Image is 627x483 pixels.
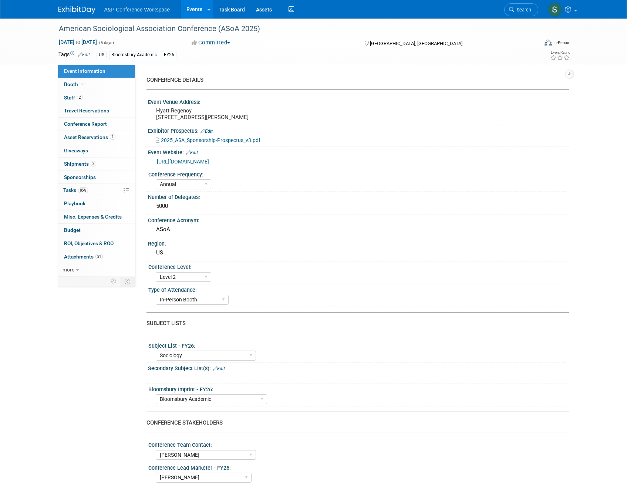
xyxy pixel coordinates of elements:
a: Giveaways [58,144,135,157]
span: 21 [95,254,103,259]
div: 5000 [154,200,563,212]
span: Budget [64,227,81,233]
div: Conference Level: [148,261,566,271]
td: Toggle Event Tabs [120,277,135,286]
a: Event Information [58,65,135,78]
a: Travel Reservations [58,104,135,117]
div: Conference Team Contact: [148,439,566,449]
a: Asset Reservations1 [58,131,135,144]
td: Tags [58,51,90,59]
a: Search [504,3,538,16]
a: 2025_ASA_Sponsorship-Prospectus_v3.pdf [156,137,260,143]
span: A&P Conference Workspace [104,7,170,13]
span: 1 [110,134,115,140]
span: Shipments [64,161,96,167]
div: Exhibitor Prospectus: [148,125,569,135]
img: Format-Inperson.png [545,40,552,45]
a: Booth [58,78,135,91]
a: Attachments21 [58,250,135,263]
span: Event Information [64,68,105,74]
img: Samantha Klein [548,3,562,17]
a: [URL][DOMAIN_NAME] [157,159,209,165]
span: Conference Report [64,121,107,127]
div: FY26 [162,51,176,59]
span: ROI, Objectives & ROO [64,240,114,246]
div: Event Format [495,38,571,50]
a: Staff2 [58,91,135,104]
div: Subject List - FY26: [148,340,566,349]
div: Bloomsbury Academic [109,51,159,59]
a: Sponsorships [58,171,135,184]
span: Staff [64,95,82,101]
div: US [154,247,563,259]
td: Personalize Event Tab Strip [107,277,120,286]
span: [DATE] [DATE] [58,39,97,45]
a: more [58,263,135,276]
div: Region: [148,238,569,247]
span: Misc. Expenses & Credits [64,214,122,220]
a: Misc. Expenses & Credits [58,210,135,223]
span: to [74,39,81,45]
div: CONFERENCE DETAILS [146,76,563,84]
a: Budget [58,224,135,237]
a: Edit [213,366,225,371]
a: Conference Report [58,118,135,131]
div: Conference Frequency: [148,169,566,178]
a: Edit [200,129,213,134]
span: Tasks [63,187,88,193]
div: Event Website: [148,147,569,156]
a: Shipments3 [58,158,135,170]
pre: Hyatt Regency [STREET_ADDRESS][PERSON_NAME] [156,107,315,121]
div: Conference Lead Marketer - FY26: [148,462,566,472]
a: Edit [186,150,198,155]
span: (5 days) [98,40,114,45]
span: Search [514,7,531,13]
span: Booth [64,81,87,87]
span: 2025_ASA_Sponsorship-Prospectus_v3.pdf [161,137,260,143]
span: Travel Reservations [64,108,109,114]
div: Secondary Subject List(s): [148,363,569,372]
div: Event Rating [550,51,570,54]
div: American Sociological Association Conference (ASoA 2025) [56,22,527,36]
div: Type of Attendance: [148,284,566,294]
img: ExhibitDay [58,6,95,14]
a: ROI, Objectives & ROO [58,237,135,250]
button: Committed [189,39,233,47]
div: Number of Delegates: [148,192,569,201]
span: Playbook [64,200,85,206]
div: Bloomsbury Imprint - FY26: [148,384,566,393]
div: Event Venue Address: [148,97,569,106]
a: Tasks85% [58,184,135,197]
div: Conference Acronym: [148,215,569,224]
span: 3 [91,161,96,166]
span: 85% [78,188,88,193]
span: Giveaways [64,148,88,153]
span: more [63,267,74,273]
div: ASoA [154,224,563,235]
div: SUBJECT LISTS [146,320,563,327]
a: Playbook [58,197,135,210]
div: In-Person [553,40,570,45]
span: Sponsorships [64,174,96,180]
i: Booth reservation complete [81,82,85,86]
div: CONFERENCE STAKEHOLDERS [146,419,563,427]
a: Edit [78,52,90,57]
span: Asset Reservations [64,134,115,140]
div: US [97,51,107,59]
span: 2 [77,95,82,100]
span: [GEOGRAPHIC_DATA], [GEOGRAPHIC_DATA] [370,41,462,46]
span: Attachments [64,254,103,260]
